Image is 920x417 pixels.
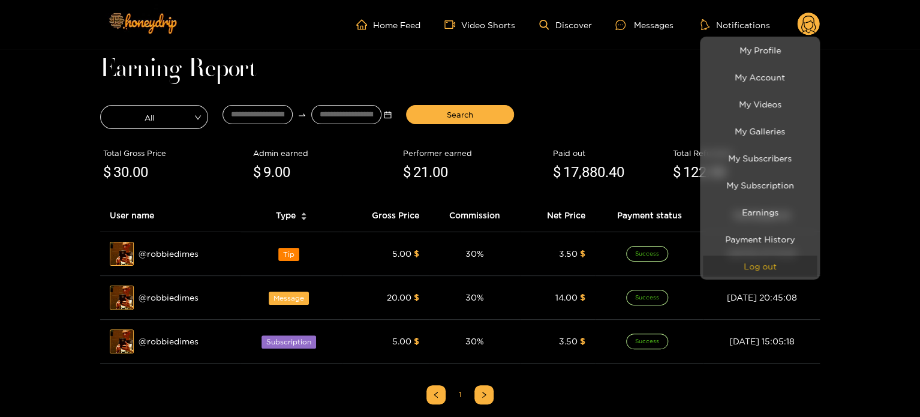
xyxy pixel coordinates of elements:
[703,67,817,88] a: My Account
[703,175,817,196] a: My Subscription
[703,94,817,115] a: My Videos
[703,256,817,277] button: Log out
[703,202,817,223] a: Earnings
[703,40,817,61] a: My Profile
[703,229,817,250] a: Payment History
[703,148,817,169] a: My Subscribers
[703,121,817,142] a: My Galleries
